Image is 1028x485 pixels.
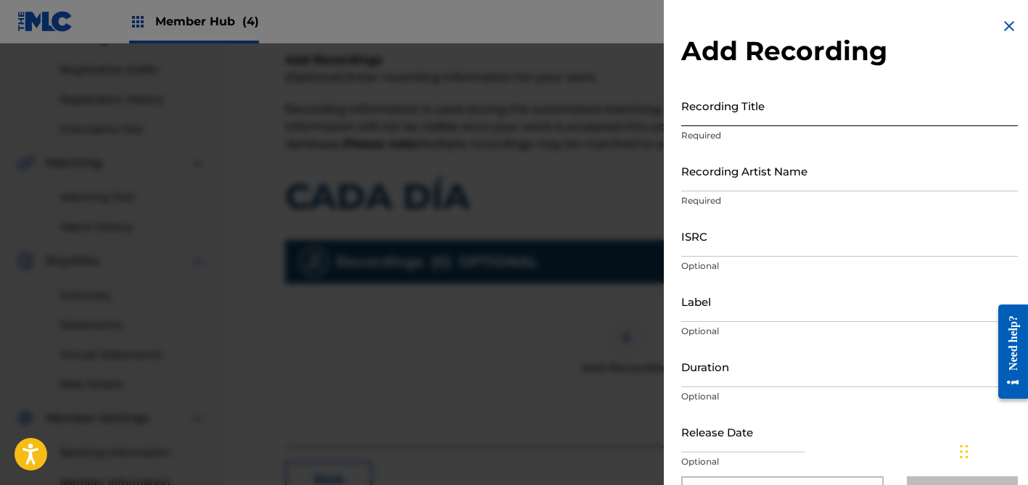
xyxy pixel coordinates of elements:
[960,430,969,473] div: Arrastrar
[155,13,259,30] span: Member Hub
[955,415,1028,485] div: Widget de chat
[17,11,73,32] img: MLC Logo
[987,292,1028,412] iframe: Resource Center
[681,260,1018,273] p: Optional
[129,13,147,30] img: Top Rightsholders
[681,325,1018,338] p: Optional
[681,35,1018,67] h2: Add Recording
[955,415,1028,485] iframe: Chat Widget
[681,129,1018,142] p: Required
[681,194,1018,207] p: Required
[681,390,1018,403] p: Optional
[681,455,1018,468] p: Optional
[242,14,259,28] span: (4)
